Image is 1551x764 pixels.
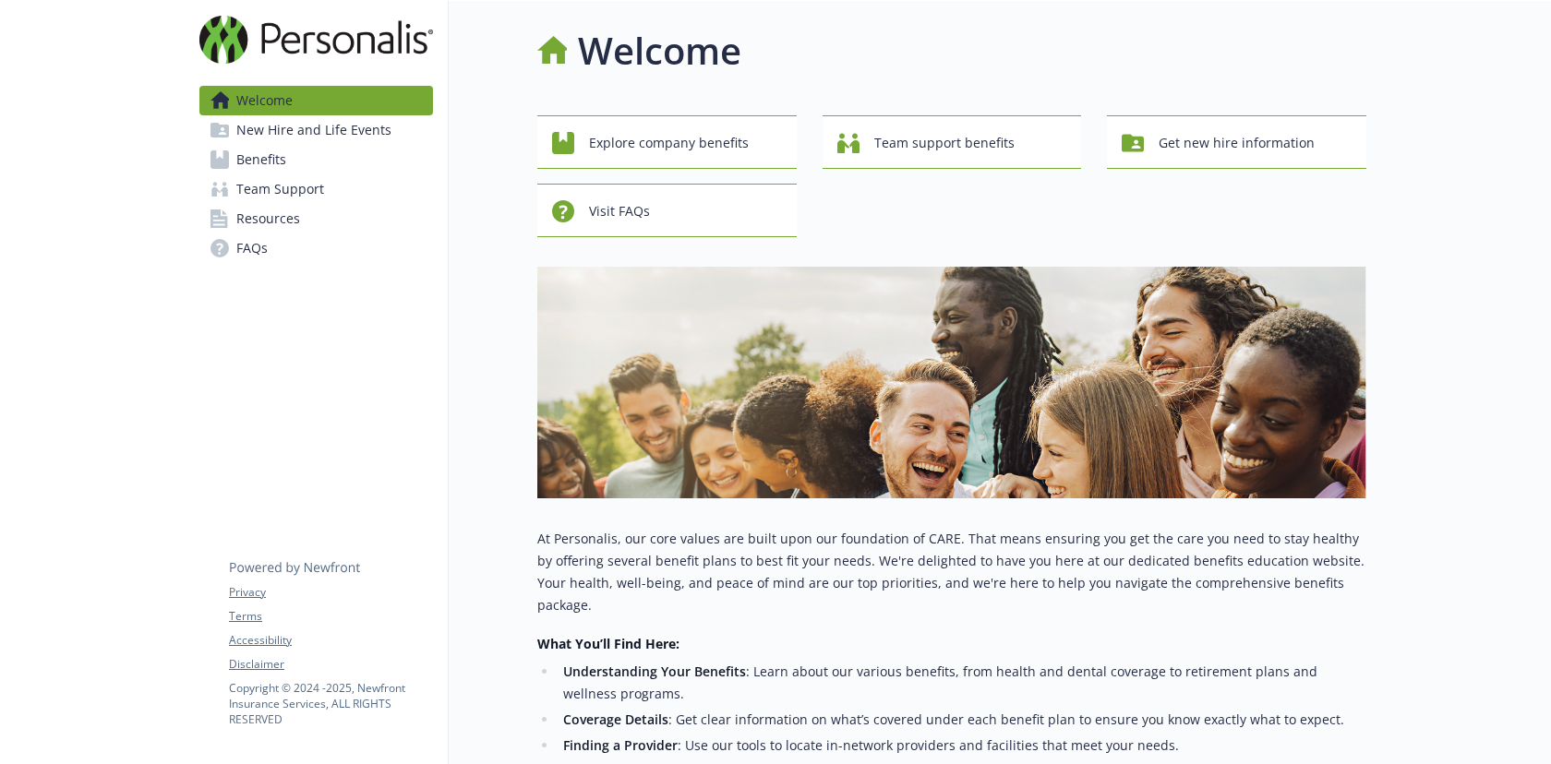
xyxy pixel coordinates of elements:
[229,584,432,601] a: Privacy
[199,233,433,263] a: FAQs
[537,267,1366,498] img: overview page banner
[1159,125,1315,161] span: Get new hire information
[558,709,1366,731] li: : Get clear information on what’s covered under each benefit plan to ensure you know exactly what...
[199,174,433,204] a: Team Support
[589,125,749,161] span: Explore company benefits
[199,145,433,174] a: Benefits
[1107,115,1366,169] button: Get new hire information
[229,632,432,649] a: Accessibility
[578,23,741,78] h1: Welcome
[537,115,797,169] button: Explore company benefits
[236,174,324,204] span: Team Support
[199,115,433,145] a: New Hire and Life Events
[229,680,432,727] p: Copyright © 2024 - 2025 , Newfront Insurance Services, ALL RIGHTS RESERVED
[563,736,678,754] strong: Finding a Provider
[236,86,293,115] span: Welcome
[537,528,1366,616] p: At Personalis, our core values are built upon our foundation of CARE. That means ensuring you get...
[823,115,1082,169] button: Team support benefits
[236,204,300,233] span: Resources
[563,663,746,680] strong: Understanding Your Benefits
[229,608,432,625] a: Terms
[236,145,286,174] span: Benefits
[558,734,1366,757] li: : Use our tools to locate in-network providers and facilities that meet your needs.
[537,184,797,237] button: Visit FAQs
[236,233,268,263] span: FAQs
[563,710,668,728] strong: Coverage Details
[874,125,1015,161] span: Team support benefits
[236,115,391,145] span: New Hire and Life Events
[229,656,432,673] a: Disclaimer
[537,635,679,652] strong: What You’ll Find Here:
[589,194,650,229] span: Visit FAQs
[199,204,433,233] a: Resources
[199,86,433,115] a: Welcome
[558,661,1366,705] li: : Learn about our various benefits, from health and dental coverage to retirement plans and welln...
